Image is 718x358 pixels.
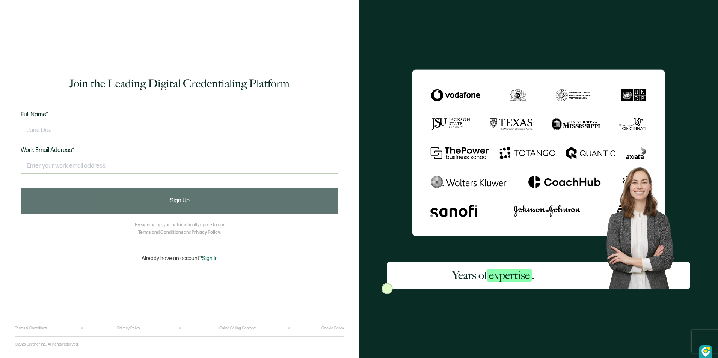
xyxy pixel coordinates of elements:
[599,161,690,289] img: Sertifier Signup - Years of <span class="strong-h">expertise</span>. Hero
[117,326,140,331] a: Privacy Policy
[21,147,74,154] span: Work Email Address*
[21,111,48,118] span: Full Name*
[487,269,532,282] span: expertise
[21,188,338,214] button: Sign Up
[321,326,344,331] a: Cookie Policy
[202,255,218,262] span: Sign In
[15,326,47,331] a: Terms & Conditions
[135,221,225,236] p: By signing up, you automatically agree to our and .
[21,159,338,174] input: Enter your work email address
[15,342,79,347] p: ©2025 Sertifier Inc.. All rights reserved.
[701,347,710,357] img: DzVsEph+IJtmAAAAAElFTkSuQmCC
[192,230,220,235] a: Privacy Policy
[219,326,256,331] a: Online Selling Contract
[142,255,218,262] p: Already have an account?
[412,69,665,236] img: Sertifier Signup - Years of <span class="strong-h">expertise</span>.
[452,268,534,283] h2: Years of .
[21,123,338,138] input: Jane Doe
[69,76,290,91] h1: Join the Leading Digital Credentialing Platform
[170,198,190,204] span: Sign Up
[138,230,184,235] a: Terms and Conditions
[382,283,393,294] img: Sertifier Signup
